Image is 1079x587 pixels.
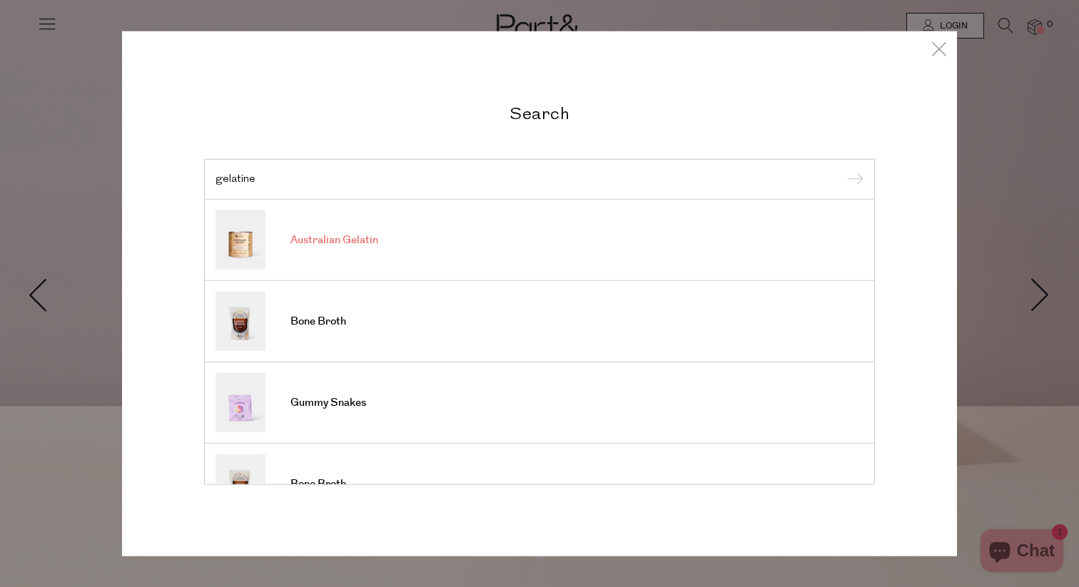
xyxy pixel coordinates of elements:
[204,102,875,123] h2: Search
[216,454,265,514] img: Bone Broth
[216,210,265,270] img: Australian Gelatin
[216,292,265,351] img: Bone Broth
[216,454,863,514] a: Bone Broth
[290,233,378,247] span: Australian Gelatin
[290,396,366,410] span: Gummy Snakes
[216,373,265,432] img: Gummy Snakes
[216,173,863,184] input: Search
[216,292,863,351] a: Bone Broth
[216,373,863,432] a: Gummy Snakes
[290,315,346,329] span: Bone Broth
[290,477,346,491] span: Bone Broth
[216,210,863,270] a: Australian Gelatin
